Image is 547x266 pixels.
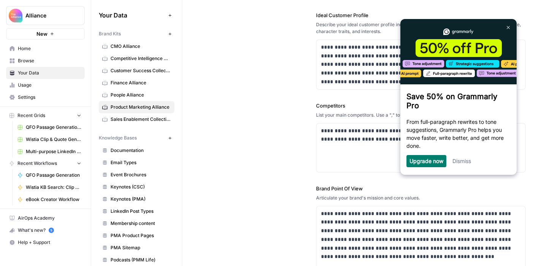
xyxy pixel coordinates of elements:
span: Home [18,45,81,52]
a: Product Marketing Alliance [99,101,174,113]
span: PMA Sitemap [111,244,171,251]
a: PMA Product Pages [99,230,174,242]
span: New [36,30,47,38]
span: CMO Alliance [111,43,171,50]
label: Competitors [316,102,526,109]
a: 5 [49,228,54,233]
a: Keynotes (PMA) [99,193,174,205]
button: New [6,28,85,40]
button: Recent Workflows [6,158,85,169]
a: PMA Sitemap [99,242,174,254]
a: Competitive Intelligence Alliance [99,52,174,65]
button: Recent Grids [6,110,85,121]
a: Keynotes (CSC) [99,181,174,193]
a: QFO Passage Generation Grid (PMA) [14,121,85,133]
text: 5 [50,228,52,232]
a: Wistia Clip & Quote Generator [14,133,85,146]
span: Usage [18,82,81,89]
span: Competitive Intelligence Alliance [111,55,171,62]
a: eBook Creator Workflow [14,193,85,206]
a: Documentation [99,144,174,157]
div: Describe your ideal customer profile including, but not limited to, demographic profile, lifestyl... [316,21,526,35]
a: CMO Alliance [99,40,174,52]
span: Finance Alliance [111,79,171,86]
a: Usage [6,79,85,91]
span: QFO Passage Generation Grid (PMA) [26,124,81,131]
button: Workspace: Alliance [6,6,85,25]
a: QFO Passage Generation [14,169,85,181]
a: Dismiss [56,139,75,145]
span: Email Types [111,159,171,166]
label: Brand Point Of View [316,185,526,192]
span: Browse [18,57,81,64]
a: Finance Alliance [99,77,174,89]
img: Alliance Logo [9,9,22,22]
a: Email Types [99,157,174,169]
span: Customer Success Collective [111,67,171,74]
a: AirOps Academy [6,212,85,224]
span: Keynotes (CSC) [111,184,171,190]
a: Multi-purpose LinkedIn Workflow Grid [14,146,85,158]
button: Help + Support [6,236,85,249]
p: From full-paragraph rewrites to tone suggestions, Grammarly Pro helps you move faster, write bett... [10,99,114,131]
span: LinkedIn Post Types [111,208,171,215]
a: Sales Enablement Collective [99,113,174,125]
span: Podcasts (PMM Life) [111,256,171,263]
span: Brand Kits [99,30,121,37]
span: Recent Grids [17,112,45,119]
span: Recent Workflows [17,160,57,167]
img: cf05b94ade4f42629b949fb8a375e811-frame-31613004.png [4,5,120,65]
a: LinkedIn Post Types [99,205,174,217]
div: Articulate your brand's mission and core values. [316,195,526,201]
span: Product Marketing Alliance [111,104,171,111]
label: Ideal Customer Profile [316,11,526,19]
a: Upgrade now [13,139,47,145]
a: People Alliance [99,89,174,101]
span: Membership content [111,220,171,227]
a: Podcasts (PMM Life) [99,254,174,266]
span: AirOps Academy [18,215,81,222]
a: Wistia KB Search: Clip & Takeaway Generator [14,181,85,193]
span: Multi-purpose LinkedIn Workflow Grid [26,148,81,155]
span: Sales Enablement Collective [111,116,171,123]
span: Alliance [25,12,71,19]
span: Knowledge Bases [99,135,137,141]
span: Help + Support [18,239,81,246]
span: Keynotes (PMA) [111,196,171,203]
span: People Alliance [111,92,171,98]
a: Home [6,43,85,55]
a: Event Brochures [99,169,174,181]
div: List your main competitors. Use a "," to separate multiple competitors. [316,112,526,119]
span: Your Data [99,11,165,20]
span: PMA Product Pages [111,232,171,239]
span: Documentation [111,147,171,154]
span: Settings [18,94,81,101]
span: Wistia Clip & Quote Generator [26,136,81,143]
div: What's new? [6,225,84,236]
a: Customer Success Collective [99,65,174,77]
span: eBook Creator Workflow [26,196,81,203]
a: Membership content [99,217,174,230]
span: Event Brochures [111,171,171,178]
span: QFO Passage Generation [26,172,81,179]
button: What's new? 5 [6,224,85,236]
span: Your Data [18,70,81,76]
a: Browse [6,55,85,67]
h3: Save 50% on Grammarly Pro [10,73,114,91]
a: Your Data [6,67,85,79]
span: Wistia KB Search: Clip & Takeaway Generator [26,184,81,191]
img: close_x_white.png [111,7,114,10]
a: Settings [6,91,85,103]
